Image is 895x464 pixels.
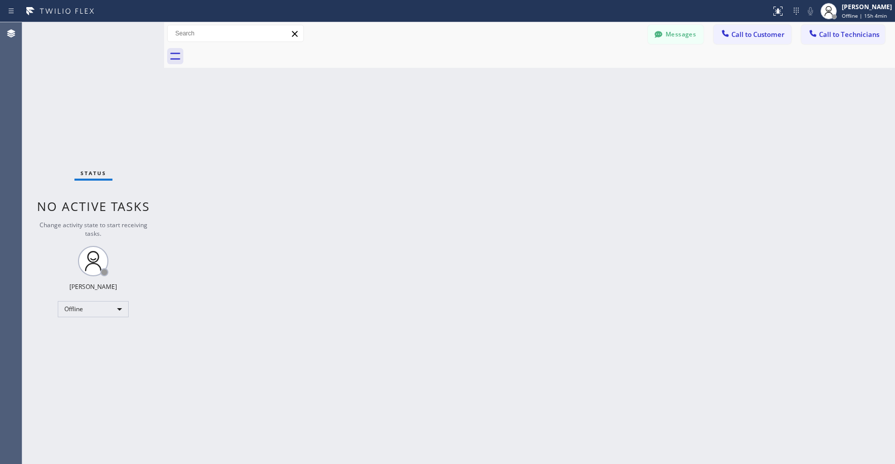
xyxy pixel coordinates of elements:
[648,25,704,44] button: Messages
[81,170,106,177] span: Status
[37,198,150,215] span: No active tasks
[58,301,129,317] div: Offline
[731,30,785,39] span: Call to Customer
[168,25,303,41] input: Search
[801,25,885,44] button: Call to Technicians
[714,25,791,44] button: Call to Customer
[803,4,818,18] button: Mute
[842,12,887,19] span: Offline | 15h 4min
[40,221,147,238] span: Change activity state to start receiving tasks.
[819,30,879,39] span: Call to Technicians
[69,282,117,291] div: [PERSON_NAME]
[842,3,892,11] div: [PERSON_NAME]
